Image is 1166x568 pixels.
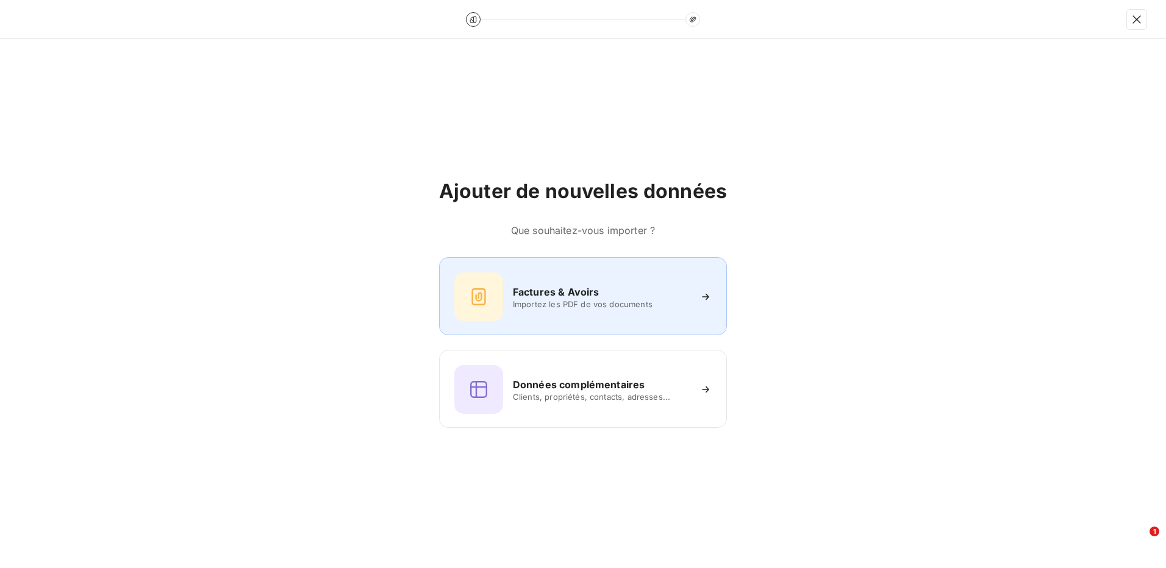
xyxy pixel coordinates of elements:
span: 1 [1150,527,1159,536]
span: Importez les PDF de vos documents [513,299,690,309]
h6: Factures & Avoirs [513,285,599,299]
h6: Données complémentaires [513,377,645,392]
iframe: Intercom live chat [1125,527,1154,556]
h6: Que souhaitez-vous importer ? [439,223,727,238]
h2: Ajouter de nouvelles données [439,179,727,204]
span: Clients, propriétés, contacts, adresses... [513,392,690,402]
